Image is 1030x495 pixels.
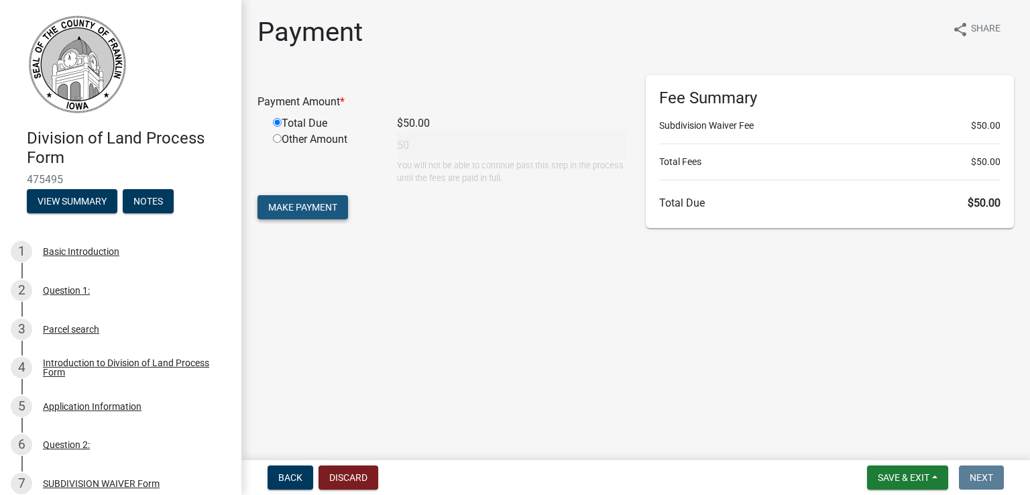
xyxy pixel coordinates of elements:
span: Make Payment [268,202,337,213]
div: Total Due [263,115,387,131]
h6: Fee Summary [659,89,1000,108]
div: 4 [11,357,32,378]
span: Back [278,472,302,483]
wm-modal-confirm: Notes [123,197,174,207]
h6: Total Due [659,197,1000,209]
span: 475495 [27,173,215,186]
div: 5 [11,396,32,417]
div: 3 [11,319,32,340]
div: SUBDIVISION WAIVER Form [43,479,160,488]
div: $50.00 [387,115,636,131]
span: $50.00 [968,197,1000,209]
div: Other Amount [263,131,387,184]
span: Next [970,472,993,483]
div: 6 [11,434,32,455]
button: Next [959,465,1004,490]
div: Payment Amount [247,94,636,110]
span: Share [971,21,1000,38]
button: Discard [319,465,378,490]
li: Total Fees [659,155,1000,169]
wm-modal-confirm: Summary [27,197,117,207]
div: 7 [11,473,32,494]
span: $50.00 [971,119,1000,133]
button: shareShare [941,16,1011,42]
button: Notes [123,189,174,213]
div: Basic Introduction [43,247,119,256]
div: 2 [11,280,32,301]
span: Save & Exit [878,472,929,483]
img: Franklin County, Iowa [27,14,127,115]
div: Question 1: [43,286,90,295]
li: Subdivision Waiver Fee [659,119,1000,133]
div: 1 [11,241,32,262]
div: Question 2: [43,440,90,449]
span: $50.00 [971,155,1000,169]
h1: Payment [257,16,363,48]
div: Introduction to Division of Land Process Form [43,358,220,377]
button: Make Payment [257,195,348,219]
button: Back [268,465,313,490]
button: Save & Exit [867,465,948,490]
h4: Division of Land Process Form [27,129,231,168]
div: Application Information [43,402,141,411]
div: Parcel search [43,325,99,334]
i: share [952,21,968,38]
button: View Summary [27,189,117,213]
